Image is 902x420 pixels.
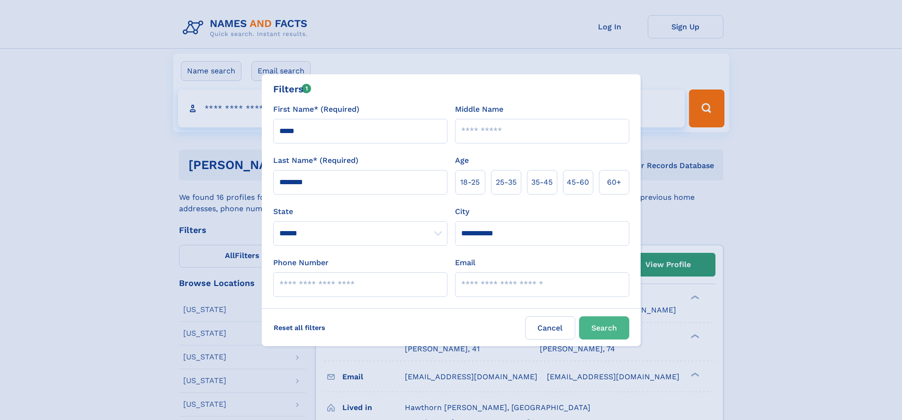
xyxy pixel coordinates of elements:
[273,155,358,166] label: Last Name* (Required)
[607,177,621,188] span: 60+
[460,177,480,188] span: 18‑25
[455,206,469,217] label: City
[273,104,359,115] label: First Name* (Required)
[455,104,503,115] label: Middle Name
[268,316,331,339] label: Reset all filters
[273,82,312,96] div: Filters
[273,257,329,268] label: Phone Number
[455,257,475,268] label: Email
[579,316,629,340] button: Search
[496,177,517,188] span: 25‑35
[567,177,589,188] span: 45‑60
[273,206,447,217] label: State
[525,316,575,340] label: Cancel
[531,177,553,188] span: 35‑45
[455,155,469,166] label: Age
